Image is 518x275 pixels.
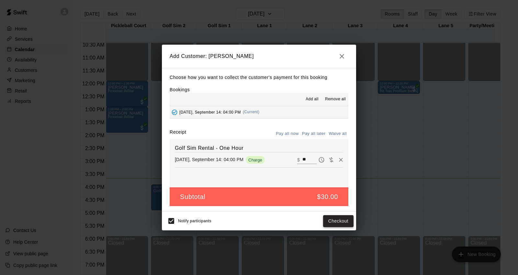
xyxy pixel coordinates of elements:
button: Pay all later [300,129,327,139]
p: [DATE], September 14: 04:00 PM [175,156,243,163]
h5: $30.00 [317,192,338,201]
span: (Current) [243,110,260,114]
button: Add all [302,94,322,104]
button: Added - Collect Payment[DATE], September 14: 04:00 PM(Current) [170,106,348,118]
label: Bookings [170,87,190,92]
button: Checkout [323,215,354,227]
span: Remove all [325,96,346,103]
span: Charge [246,158,265,162]
button: Remove [336,155,346,165]
button: Remove all [322,94,348,104]
label: Receipt [170,129,186,139]
button: Pay all now [274,129,300,139]
p: $ [297,157,300,163]
p: Choose how you want to collect the customer's payment for this booking [170,73,348,82]
span: Add all [306,96,319,103]
span: Pay later [317,157,326,162]
span: Waive payment [326,157,336,162]
span: [DATE], September 14: 04:00 PM [179,110,241,114]
button: Added - Collect Payment [170,107,179,117]
h2: Add Customer: [PERSON_NAME] [162,45,356,68]
h5: Subtotal [180,192,205,201]
span: Notify participants [178,219,211,224]
button: Waive all [327,129,348,139]
h6: Golf Sim Rental - One Hour [175,144,343,152]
